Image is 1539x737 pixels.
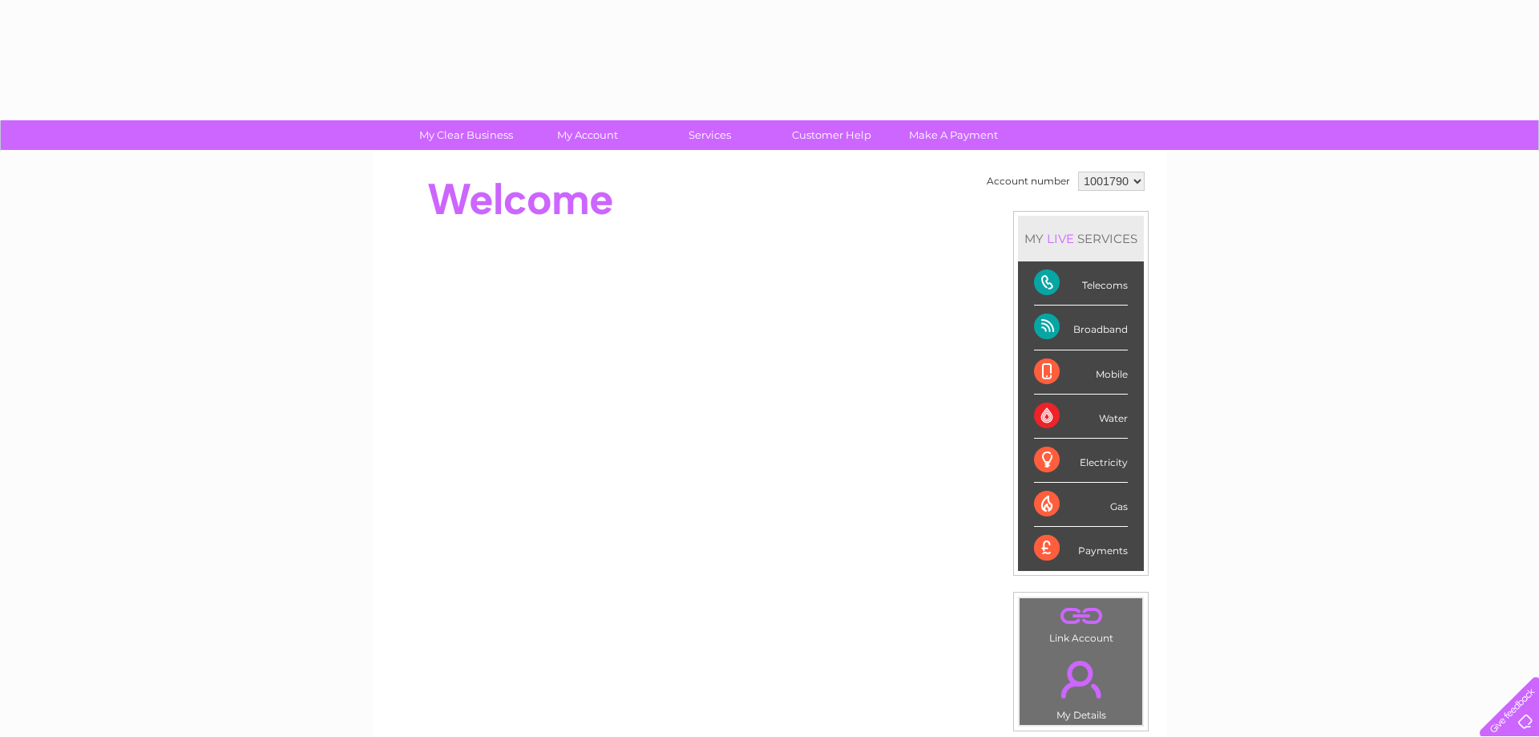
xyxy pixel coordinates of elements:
div: Payments [1034,527,1128,570]
div: Gas [1034,483,1128,527]
div: LIVE [1044,231,1077,246]
td: My Details [1019,647,1143,726]
div: MY SERVICES [1018,216,1144,261]
div: Water [1034,395,1128,439]
div: Electricity [1034,439,1128,483]
td: Account number [983,168,1074,195]
a: . [1024,602,1138,630]
a: My Account [522,120,654,150]
a: Services [644,120,776,150]
div: Mobile [1034,350,1128,395]
div: Broadband [1034,306,1128,350]
a: Make A Payment [887,120,1020,150]
a: My Clear Business [400,120,532,150]
a: Customer Help [765,120,898,150]
div: Telecoms [1034,261,1128,306]
td: Link Account [1019,597,1143,648]
a: . [1024,651,1138,707]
